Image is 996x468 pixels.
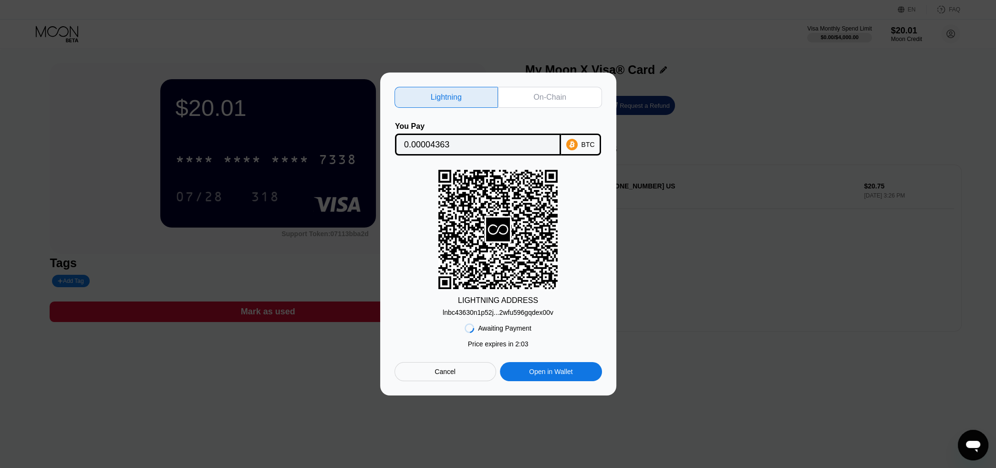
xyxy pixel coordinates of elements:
div: You PayBTC [394,122,602,156]
div: Cancel [435,367,456,376]
div: Price expires in [468,340,529,348]
div: Lightning [431,93,462,102]
div: lnbc43630n1p52j...2wfu596gqdex00v [443,305,553,316]
iframe: Schaltfläche zum Öffnen des Messaging-Fensters [958,430,988,460]
div: On-Chain [534,93,566,102]
div: lnbc43630n1p52j...2wfu596gqdex00v [443,309,553,316]
div: Open in Wallet [500,362,602,381]
div: Lightning [394,87,498,108]
span: 2 : 03 [515,340,528,348]
div: You Pay [395,122,561,131]
div: On-Chain [498,87,602,108]
div: Open in Wallet [529,367,572,376]
div: LIGHTNING ADDRESS [458,296,538,305]
div: Cancel [394,362,496,381]
div: BTC [581,141,595,148]
div: Awaiting Payment [478,324,531,332]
